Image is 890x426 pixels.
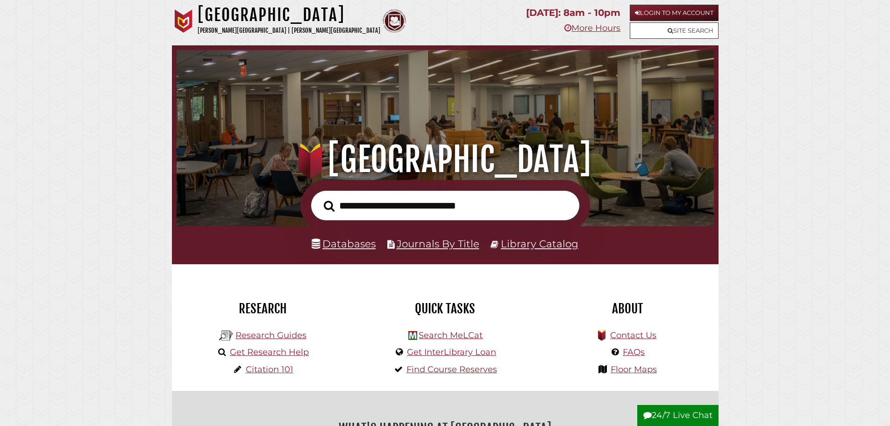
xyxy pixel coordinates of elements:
[235,330,306,340] a: Research Guides
[324,200,335,212] i: Search
[230,347,309,357] a: Get Research Help
[623,347,645,357] a: FAQs
[543,301,712,317] h2: About
[407,347,496,357] a: Get InterLibrary Loan
[198,5,380,25] h1: [GEOGRAPHIC_DATA]
[610,330,656,340] a: Contact Us
[179,301,347,317] h2: Research
[564,23,620,33] a: More Hours
[419,330,483,340] a: Search MeLCat
[406,364,497,375] a: Find Course Reserves
[198,25,380,36] p: [PERSON_NAME][GEOGRAPHIC_DATA] | [PERSON_NAME][GEOGRAPHIC_DATA]
[319,198,339,215] button: Search
[312,238,376,250] a: Databases
[172,9,195,33] img: Calvin University
[246,364,293,375] a: Citation 101
[397,238,479,250] a: Journals By Title
[526,5,620,21] p: [DATE]: 8am - 10pm
[219,329,233,343] img: Hekman Library Logo
[361,301,529,317] h2: Quick Tasks
[501,238,578,250] a: Library Catalog
[383,9,406,33] img: Calvin Theological Seminary
[630,22,719,39] a: Site Search
[630,5,719,21] a: Login to My Account
[190,139,700,180] h1: [GEOGRAPHIC_DATA]
[408,331,417,340] img: Hekman Library Logo
[611,364,657,375] a: Floor Maps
